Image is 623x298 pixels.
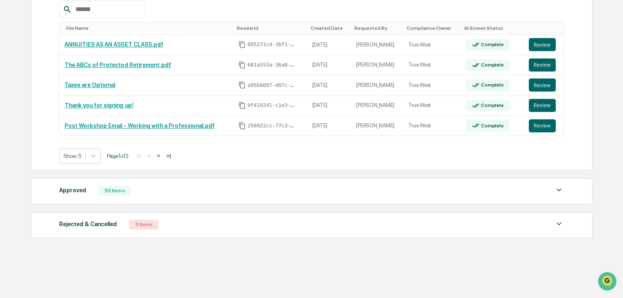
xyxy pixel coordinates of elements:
td: [PERSON_NAME] [351,96,403,116]
span: Copy Id [238,122,246,129]
div: Toggle SortBy [311,25,348,31]
a: 🗄️Attestations [56,100,105,114]
td: True West [403,96,461,116]
button: Review [529,119,556,132]
div: Approved [59,185,86,196]
div: Toggle SortBy [354,25,400,31]
td: [PERSON_NAME] [351,55,403,76]
img: caret [554,219,564,229]
a: The ABCs of Protected Retirement.pdf [65,62,171,68]
td: [PERSON_NAME] [351,75,403,96]
td: [DATE] [307,116,352,136]
a: Taxes are Optional [65,82,115,88]
span: a95b8097-d07c-4bbc-8bc9-c6666d58090a [247,82,296,89]
button: Review [529,78,556,91]
a: Post Workshop Email - Working with a Professional.pdf [65,122,214,129]
span: Copy Id [238,61,246,69]
button: Review [529,99,556,112]
button: |< [134,152,144,159]
img: 1746055101610-c473b297-6a78-478c-a979-82029cc54cd1 [8,62,23,77]
div: 5 Items [129,220,158,229]
td: [PERSON_NAME] [351,35,403,55]
div: Complete [479,82,503,88]
a: Thank you for signing up! [65,102,133,109]
a: 🔎Data Lookup [5,115,55,130]
span: Page 1 of 2 [107,153,128,159]
button: < [145,152,154,159]
div: We're available if you need us! [28,71,103,77]
span: 9f419241-c1e3-49c2-997d-d46bd0652bc5 [247,102,296,109]
div: 🗄️ [59,104,66,110]
div: 🔎 [8,119,15,126]
img: caret [554,185,564,195]
span: Data Lookup [16,118,51,127]
span: Preclearance [16,103,53,111]
span: Copy Id [238,41,246,48]
a: Review [529,58,559,71]
div: Complete [479,102,503,108]
td: [PERSON_NAME] [351,116,403,136]
a: Review [529,119,559,132]
td: True West [403,55,461,76]
span: Copy Id [238,81,246,89]
div: Toggle SortBy [237,25,304,31]
button: Review [529,38,556,51]
td: [DATE] [307,96,352,116]
iframe: Open customer support [597,271,619,293]
a: ANNUITIES AS AN ASSET CLASS.pdf [65,41,163,48]
td: True West [403,116,461,136]
a: Review [529,99,559,112]
div: Complete [479,62,503,68]
div: Complete [479,123,503,129]
span: Copy Id [238,102,246,109]
div: Toggle SortBy [530,25,561,31]
td: True West [403,75,461,96]
div: Start new chat [28,62,134,71]
div: Complete [479,42,503,47]
a: 🖐️Preclearance [5,100,56,114]
td: [DATE] [307,75,352,96]
div: Toggle SortBy [66,25,230,31]
div: 🖐️ [8,104,15,110]
button: Review [529,58,556,71]
span: Attestations [67,103,101,111]
a: Powered byPylon [58,138,99,145]
button: >| [164,152,173,159]
button: Start new chat [139,65,149,75]
td: [DATE] [307,55,352,76]
td: True West [403,35,461,55]
span: 085231cd-3bf1-49cd-8edf-8e5c63198b44 [247,41,296,48]
button: > [154,152,162,159]
div: Toggle SortBy [464,25,521,31]
div: Toggle SortBy [407,25,457,31]
input: Clear [21,37,135,46]
span: 681a553a-36a0-440c-bc71-c511afe4472e [247,62,296,68]
a: Review [529,38,559,51]
td: [DATE] [307,35,352,55]
p: How can we help? [8,17,149,30]
span: 256922cc-77c3-4945-a205-11fcfdbfd03b [247,122,296,129]
div: Rejected & Cancelled [59,219,117,229]
span: Pylon [81,138,99,145]
div: 55 Items [98,186,131,196]
a: Review [529,78,559,91]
